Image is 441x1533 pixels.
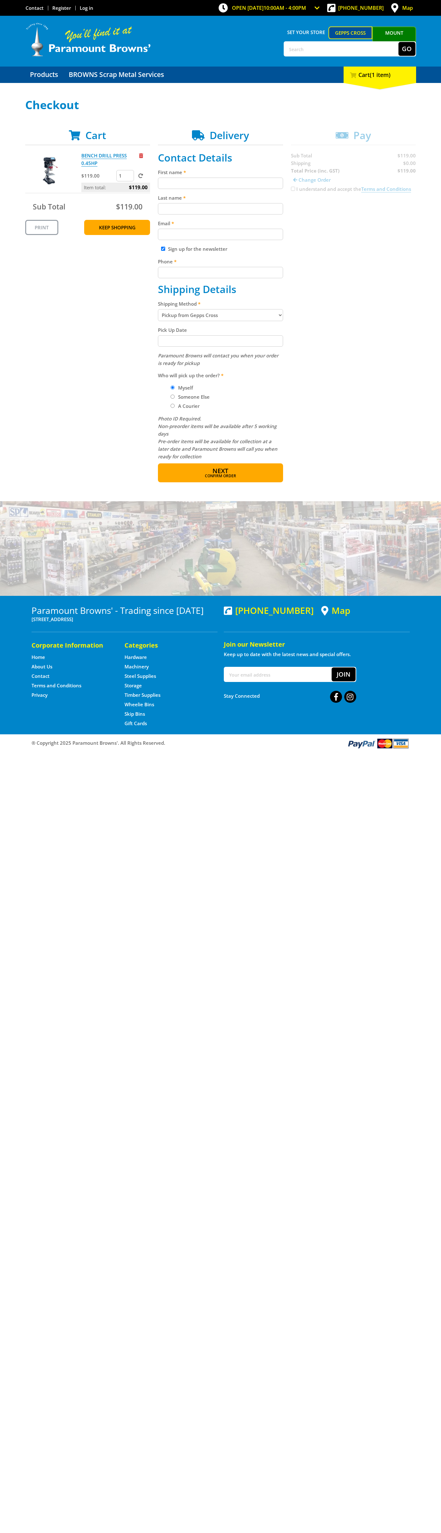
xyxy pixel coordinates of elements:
label: Myself [176,382,195,393]
span: $119.00 [129,183,148,192]
button: Next Confirm order [158,463,283,482]
label: Who will pick up the order? [158,372,283,379]
a: Go to the BROWNS Scrap Metal Services page [64,67,169,83]
a: Go to the Products page [25,67,63,83]
a: BENCH DRILL PRESS 0.45HP [81,152,127,167]
h5: Corporate Information [32,641,112,650]
h5: Categories [125,641,205,650]
em: Paramount Browns will contact you when your order is ready for pickup [158,352,278,366]
a: Go to the Terms and Conditions page [32,682,81,689]
span: 10:00am - 4:00pm [264,4,306,11]
span: Delivery [210,128,249,142]
a: Go to the Steel Supplies page [125,673,156,679]
input: Please select who will pick up the order. [171,385,175,390]
input: Search [284,42,398,56]
a: Keep Shopping [84,220,150,235]
input: Please enter your first name. [158,178,283,189]
label: Sign up for the newsletter [168,246,227,252]
a: Log in [80,5,93,11]
span: (1 item) [370,71,391,79]
a: Go to the Hardware page [125,654,147,661]
label: Pick Up Date [158,326,283,334]
input: Please select who will pick up the order. [171,404,175,408]
a: Go to the Contact page [26,5,44,11]
a: Go to the Privacy page [32,692,48,698]
img: PayPal, Mastercard, Visa accepted [347,737,410,749]
input: Please enter your last name. [158,203,283,214]
h2: Contact Details [158,152,283,164]
label: A Courier [176,401,202,411]
h2: Shipping Details [158,283,283,295]
span: Sub Total [33,202,65,212]
img: BENCH DRILL PRESS 0.45HP [31,152,69,190]
div: Cart [344,67,416,83]
a: Remove from cart [139,152,143,159]
label: Last name [158,194,283,202]
a: Go to the Wheelie Bins page [125,701,154,708]
a: Go to the Home page [32,654,45,661]
span: OPEN [DATE] [232,4,306,11]
span: $119.00 [116,202,142,212]
label: Phone [158,258,283,265]
label: Email [158,220,283,227]
label: Someone Else [176,391,212,402]
a: Go to the registration page [52,5,71,11]
input: Please select a pick up date. [158,335,283,347]
a: Print [25,220,58,235]
h5: Join our Newsletter [224,640,410,649]
a: Go to the Skip Bins page [125,711,145,717]
h1: Checkout [25,99,416,111]
div: [PHONE_NUMBER] [224,605,314,615]
input: Please enter your email address. [158,229,283,240]
p: $119.00 [81,172,115,179]
a: View a map of Gepps Cross location [321,605,350,616]
select: Please select a shipping method. [158,309,283,321]
input: Your email address [224,667,332,681]
input: Please enter your telephone number. [158,267,283,278]
a: Gepps Cross [328,26,372,39]
a: Go to the Gift Cards page [125,720,147,727]
p: Keep up to date with the latest news and special offers. [224,650,410,658]
p: Item total: [81,183,150,192]
em: Photo ID Required. Non-preorder items will be available after 5 working days Pre-order items will... [158,415,277,460]
button: Go [398,42,415,56]
a: Go to the Storage page [125,682,142,689]
h3: Paramount Browns' - Trading since [DATE] [32,605,218,615]
span: Confirm order [171,474,270,478]
span: Set your store [284,26,329,38]
img: Paramount Browns' [25,22,151,57]
a: Go to the Timber Supplies page [125,692,160,698]
p: [STREET_ADDRESS] [32,615,218,623]
button: Join [332,667,356,681]
label: First name [158,168,283,176]
span: Next [212,467,228,475]
label: Shipping Method [158,300,283,308]
input: Please select who will pick up the order. [171,395,175,399]
a: Mount [PERSON_NAME] [372,26,416,50]
a: Go to the About Us page [32,663,52,670]
a: Go to the Contact page [32,673,49,679]
span: Cart [85,128,106,142]
div: ® Copyright 2025 Paramount Browns'. All Rights Reserved. [25,737,416,749]
div: Stay Connected [224,688,356,703]
a: Go to the Machinery page [125,663,149,670]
